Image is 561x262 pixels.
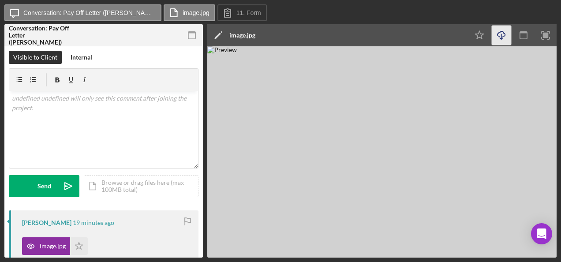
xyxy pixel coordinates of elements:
[40,243,66,250] div: image.jpg
[164,4,215,21] button: image.jpg
[183,9,209,16] label: image.jpg
[37,175,51,197] div: Send
[73,219,114,226] time: 2025-09-10 20:06
[531,223,552,244] div: Open Intercom Messenger
[9,25,71,46] div: Conversation: Pay Off Letter ([PERSON_NAME])
[23,9,156,16] label: Conversation: Pay Off Letter ([PERSON_NAME])
[22,237,88,255] button: image.jpg
[71,51,92,64] div: Internal
[207,46,557,258] img: Preview
[236,9,261,16] label: 11. Form
[22,219,71,226] div: [PERSON_NAME]
[9,175,79,197] button: Send
[13,51,57,64] div: Visible to Client
[9,51,62,64] button: Visible to Client
[4,4,161,21] button: Conversation: Pay Off Letter ([PERSON_NAME])
[229,32,255,39] div: image.jpg
[217,4,267,21] button: 11. Form
[66,51,97,64] button: Internal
